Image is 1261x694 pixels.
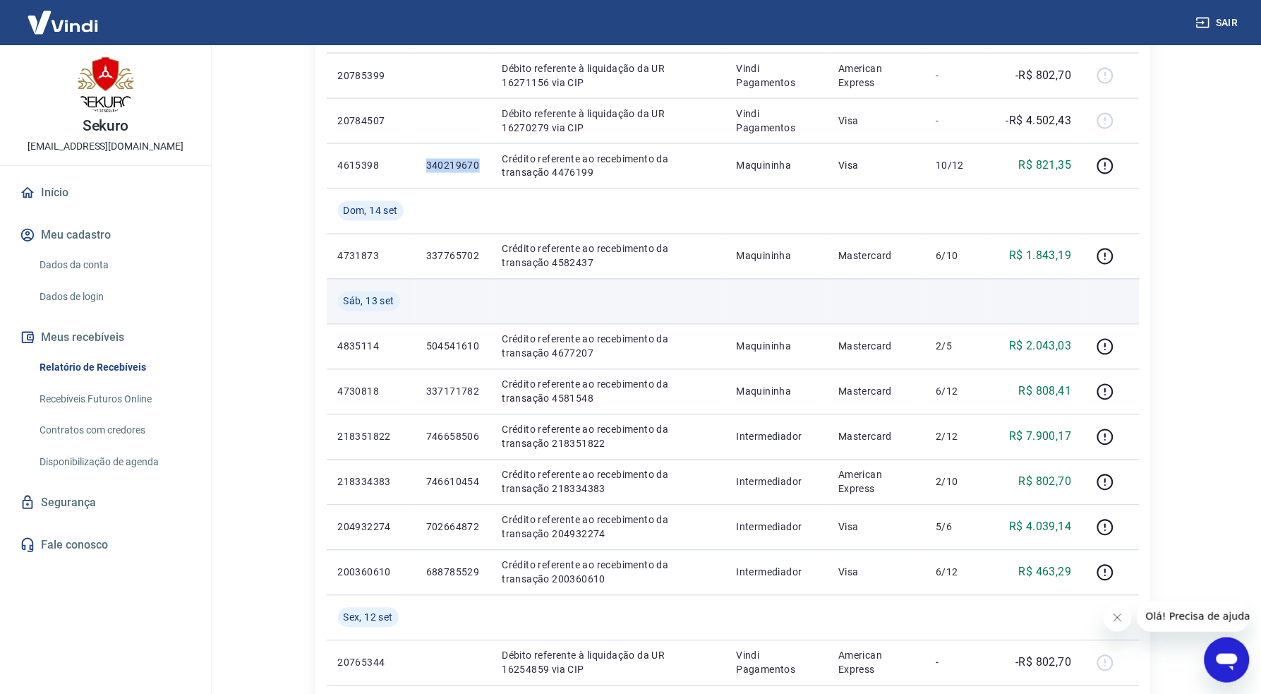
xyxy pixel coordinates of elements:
[338,249,404,263] p: 4731873
[338,68,404,83] p: 20785399
[1009,248,1071,265] p: R$ 1.843,19
[502,152,714,180] p: Crédito referente ao recebimento da transação 4476199
[8,10,119,21] span: Olá! Precisa de ajuda?
[34,251,194,280] a: Dados da conta
[1019,474,1072,491] p: R$ 802,70
[936,340,977,354] p: 2/5
[838,61,913,90] p: American Express
[17,177,194,208] a: Início
[426,340,480,354] p: 504541610
[426,159,480,173] p: 340219670
[838,430,913,444] p: Mastercard
[344,611,393,625] span: Sex, 12 set
[426,430,480,444] p: 746658506
[34,448,194,477] a: Disponibilização de agenda
[34,385,194,414] a: Recebíveis Futuros Online
[502,61,714,90] p: Débito referente à liquidação da UR 16271156 via CIP
[936,430,977,444] p: 2/12
[838,340,913,354] p: Mastercard
[338,475,404,489] p: 218334383
[936,566,977,580] p: 6/12
[502,107,714,135] p: Débito referente à liquidação da UR 16270279 via CIP
[17,1,109,44] img: Vindi
[34,416,194,445] a: Contratos com credores
[1006,112,1072,129] p: -R$ 4.502,43
[17,322,194,353] button: Meus recebíveis
[1009,338,1071,355] p: R$ 2.043,03
[34,353,194,382] a: Relatório de Recebíveis
[737,566,816,580] p: Intermediador
[1019,157,1072,174] p: R$ 821,35
[338,340,404,354] p: 4835114
[936,385,977,399] p: 6/12
[737,249,816,263] p: Maquininha
[737,340,816,354] p: Maquininha
[17,220,194,251] button: Meu cadastro
[426,385,480,399] p: 337171782
[1009,519,1071,536] p: R$ 4.039,14
[338,385,404,399] p: 4730818
[502,513,714,542] p: Crédito referente ao recebimento da transação 204932274
[737,430,816,444] p: Intermediador
[838,468,913,496] p: American Express
[502,378,714,406] p: Crédito referente ao recebimento da transação 4581548
[1016,67,1072,84] p: -R$ 802,70
[838,649,913,677] p: American Express
[936,520,977,534] p: 5/6
[936,475,977,489] p: 2/10
[338,566,404,580] p: 200360610
[936,249,977,263] p: 6/10
[426,566,480,580] p: 688785529
[1205,638,1250,683] iframe: Botão para abrir a janela de mensagens
[936,68,977,83] p: -
[502,468,714,496] p: Crédito referente ao recebimento da transação 218334383
[426,520,480,534] p: 702664872
[83,119,129,133] p: Sekuro
[838,159,913,173] p: Visa
[936,656,977,670] p: -
[344,294,394,309] span: Sáb, 13 set
[1138,601,1250,632] iframe: Mensagem da empresa
[426,475,480,489] p: 746610454
[338,520,404,534] p: 204932274
[737,475,816,489] p: Intermediador
[426,249,480,263] p: 337765702
[338,430,404,444] p: 218351822
[34,282,194,311] a: Dados de login
[502,649,714,677] p: Débito referente à liquidação da UR 16254859 via CIP
[838,385,913,399] p: Mastercard
[838,520,913,534] p: Visa
[502,423,714,451] p: Crédito referente ao recebimento da transação 218351822
[502,333,714,361] p: Crédito referente ao recebimento da transação 4677207
[936,114,977,128] p: -
[737,159,816,173] p: Maquininha
[338,656,404,670] p: 20765344
[344,204,398,218] span: Dom, 14 set
[1193,10,1244,36] button: Sair
[17,487,194,518] a: Segurança
[17,530,194,561] a: Fale conosco
[338,159,404,173] p: 4615398
[1019,564,1072,581] p: R$ 463,29
[338,114,404,128] p: 20784507
[1009,429,1071,445] p: R$ 7.900,17
[936,159,977,173] p: 10/12
[1019,383,1072,400] p: R$ 808,41
[28,139,183,154] p: [EMAIL_ADDRESS][DOMAIN_NAME]
[838,114,913,128] p: Visa
[1104,604,1132,632] iframe: Fechar mensagem
[737,107,816,135] p: Vindi Pagamentos
[737,520,816,534] p: Intermediador
[502,558,714,587] p: Crédito referente ao recebimento da transação 200360610
[1016,654,1072,671] p: -R$ 802,70
[78,56,134,113] img: 4ab18f27-50af-47fe-89fd-c60660b529e2.jpeg
[737,61,816,90] p: Vindi Pagamentos
[737,649,816,677] p: Vindi Pagamentos
[838,249,913,263] p: Mastercard
[838,566,913,580] p: Visa
[737,385,816,399] p: Maquininha
[502,242,714,270] p: Crédito referente ao recebimento da transação 4582437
